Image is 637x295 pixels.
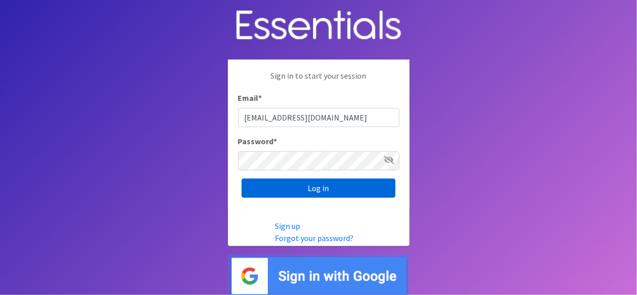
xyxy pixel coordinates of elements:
[242,179,395,198] input: Log in
[238,70,399,92] p: Sign in to start your session
[275,233,354,243] a: Forgot your password?
[238,135,277,147] label: Password
[274,136,277,146] abbr: required
[238,92,262,104] label: Email
[275,221,300,231] a: Sign up
[259,93,262,103] abbr: required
